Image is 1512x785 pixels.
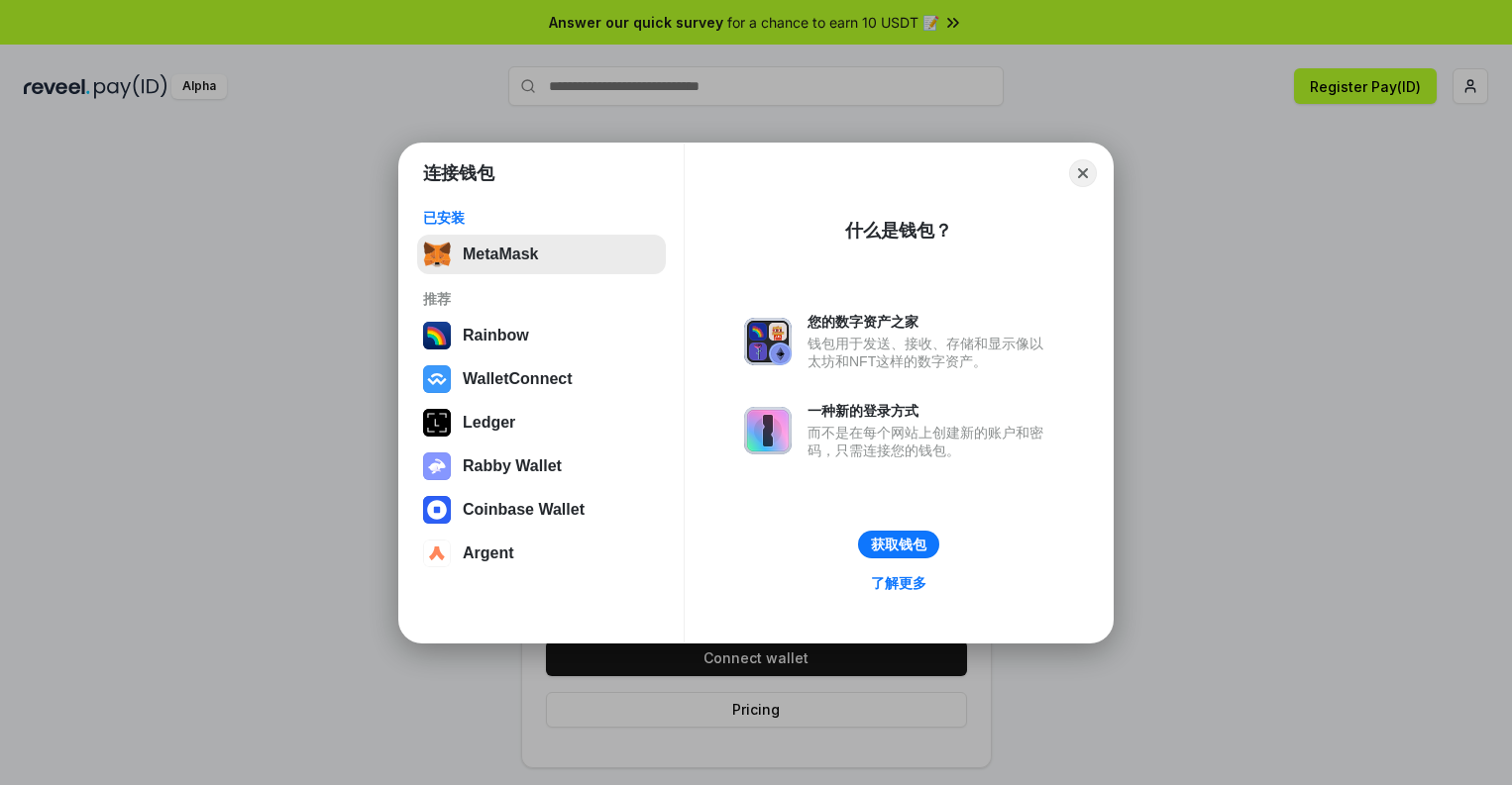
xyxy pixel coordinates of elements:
button: WalletConnect [417,359,666,399]
div: Rabby Wallet [463,457,562,475]
div: Rainbow [463,327,529,344]
a: 了解更多 [859,570,938,596]
button: 获取钱包 [858,531,939,558]
img: svg+xml,%3Csvg%20fill%3D%22none%22%20height%3D%2233%22%20viewBox%3D%220%200%2035%2033%22%20width%... [423,241,451,268]
div: 获取钱包 [871,536,926,553]
div: 什么是钱包？ [845,219,952,243]
button: Rabby Wallet [417,446,666,486]
img: svg+xml,%3Csvg%20width%3D%2228%22%20height%3D%2228%22%20viewBox%3D%220%200%2028%2028%22%20fill%3D... [423,365,451,393]
img: svg+xml,%3Csvg%20width%3D%22120%22%20height%3D%22120%22%20viewBox%3D%220%200%20120%20120%22%20fil... [423,322,451,349]
div: 了解更多 [871,574,926,592]
div: MetaMask [463,245,538,263]
button: Rainbow [417,316,666,355]
div: 钱包用于发送、接收、存储和显示像以太坊和NFT这样的数字资产。 [808,335,1053,370]
img: svg+xml,%3Csvg%20xmlns%3D%22http%3A%2F%2Fwww.w3.org%2F2000%2Fsvg%22%20width%3D%2228%22%20height%3... [423,409,451,437]
div: 一种新的登录方式 [808,402,1053,420]
div: 推荐 [423,290,660,308]
img: svg+xml,%3Csvg%20xmlns%3D%22http%3A%2F%2Fwww.w3.org%2F2000%2Fsvg%22%20fill%3D%22none%22%20viewBox... [423,452,451,480]
button: Close [1069,159,1097,187]
div: 已安装 [423,209,660,227]
button: Ledger [417,403,666,442]
div: 您的数字资产之家 [808,313,1053,331]
button: MetaMask [417,235,666,274]
div: WalletConnect [463,370,573,388]
h1: 连接钱包 [423,161,494,185]
img: svg+xml,%3Csvg%20xmlns%3D%22http%3A%2F%2Fwww.w3.org%2F2000%2Fsvg%22%20fill%3D%22none%22%20viewBox... [744,318,792,365]
img: svg+xml,%3Csvg%20xmlns%3D%22http%3A%2F%2Fwww.w3.org%2F2000%2Fsvg%22%20fill%3D%22none%22%20viewBox... [744,407,792,454]
div: 而不是在每个网站上创建新的账户和密码，只需连接您的钱包。 [808,424,1053,459]
button: Argent [417,534,666,573]
img: svg+xml,%3Csvg%20width%3D%2228%22%20height%3D%2228%22%20viewBox%3D%220%200%2028%2028%22%20fill%3D... [423,540,451,567]
div: Ledger [463,414,515,432]
img: svg+xml,%3Csvg%20width%3D%2228%22%20height%3D%2228%22%20viewBox%3D%220%200%2028%2028%22%20fill%3D... [423,496,451,524]
div: Argent [463,544,514,562]
button: Coinbase Wallet [417,490,666,530]
div: Coinbase Wallet [463,501,585,519]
